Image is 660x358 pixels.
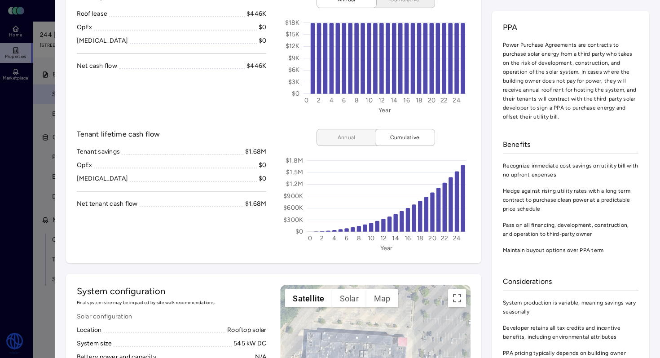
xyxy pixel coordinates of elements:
text: 0 [308,234,312,242]
text: 20 [428,97,436,104]
div: $446K [246,61,266,71]
text: $900K [283,192,303,200]
text: 2 [321,234,324,242]
span: Solar configuration [77,312,267,322]
div: Tenant savings [77,147,120,157]
text: 6 [342,97,346,104]
span: System production is variable, meaning savings vary seasonally [503,298,638,316]
button: Show satellite imagery [285,289,332,307]
span: Hedge against rising utility rates with a long term contract to purchase clean power at a predict... [503,186,638,213]
text: 6 [345,234,348,242]
div: Net tenant cash flow [77,199,138,209]
div: Benefits [503,136,638,154]
text: $18K [285,19,300,27]
div: $0 [259,36,267,46]
div: Roof lease [77,9,108,19]
span: PPA [503,22,638,33]
text: 22 [440,97,448,104]
text: 16 [404,97,410,104]
text: $0 [295,228,304,235]
text: 10 [368,234,375,242]
text: 20 [429,234,437,242]
div: OpEx [77,160,92,170]
text: $12K [286,42,300,50]
span: Tenant lifetime cash flow [77,129,160,140]
text: 0 [304,97,308,104]
text: $6K [288,66,300,74]
text: 4 [330,97,334,104]
div: $0 [259,160,267,170]
span: Final system size may be impacted by site walk recommendations. [77,299,267,306]
div: $446K [246,9,266,19]
text: $9K [288,54,300,62]
h2: System configuration [77,285,267,297]
div: $0 [259,174,267,184]
text: $1.5M [286,168,303,176]
div: System size [77,339,112,349]
div: $1.68M [245,199,267,209]
text: 8 [355,97,359,104]
span: Cumulative [383,133,427,142]
div: $0 [259,22,267,32]
text: $3K [288,78,300,86]
text: 14 [391,97,398,104]
div: [MEDICAL_DATA] [77,36,128,46]
button: Show street map [366,289,398,307]
text: 24 [453,97,461,104]
text: 14 [392,234,400,242]
div: Considerations [503,273,638,291]
text: 8 [357,234,361,242]
span: Annual [324,133,369,142]
span: Recognize immediate cost savings on utility bill with no upfront expenses [503,161,638,179]
text: 12 [380,234,387,242]
text: 18 [417,234,424,242]
div: Rooftop solar [227,325,266,335]
text: 4 [332,234,336,242]
text: Year [378,106,391,114]
span: Power Purchase Agreements are contracts to purchase solar energy from a third party who takes on ... [503,40,638,121]
text: 18 [416,97,423,104]
text: 16 [405,234,411,242]
span: Pass on all financing, development, construction, and operation to third-party owner [503,221,638,239]
text: $300K [283,216,303,224]
text: 2 [317,97,321,104]
span: Maintain buyout options over PPA term [503,246,638,255]
text: $600K [283,204,303,212]
div: $1.68M [245,147,267,157]
text: $1.8M [286,157,303,164]
button: Toggle fullscreen view [448,289,466,307]
text: 24 [453,234,461,242]
text: 22 [441,234,449,242]
text: $1.2M [286,180,303,188]
button: Show solar potential [332,289,366,307]
div: [MEDICAL_DATA] [77,174,128,184]
div: 545 kW DC [233,339,266,349]
text: $0 [292,90,300,97]
div: Net cash flow [77,61,117,71]
div: Location [77,325,102,335]
span: Developer retains all tax credits and incentive benefits, including environmental attributes [503,323,638,341]
text: $15K [286,31,300,38]
text: 10 [366,97,373,104]
text: Year [380,244,393,252]
div: OpEx [77,22,92,32]
text: 12 [378,97,385,104]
